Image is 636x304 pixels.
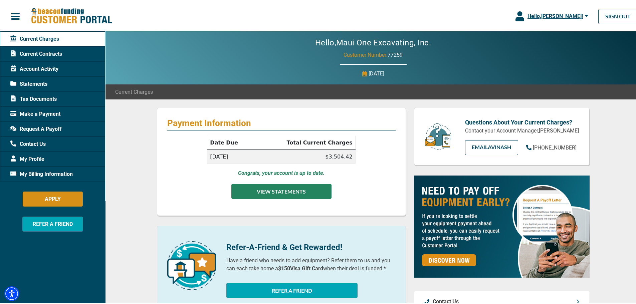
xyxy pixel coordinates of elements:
span: Current Contracts [10,49,62,57]
span: Current Charges [115,87,153,95]
p: [DATE] [369,68,384,76]
p: Refer-A-Friend & Get Rewarded! [226,240,396,252]
td: [DATE] [207,148,255,163]
th: Total Current Charges [254,135,355,149]
div: Accessibility Menu [4,285,19,300]
button: REFER A FRIEND [22,215,83,230]
span: Contact Us [10,139,46,147]
span: My Profile [10,154,44,162]
th: Date Due [207,135,255,149]
img: payoff-ad-px.jpg [414,174,590,276]
span: Request A Payoff [10,124,62,132]
p: Contact your Account Manager, [PERSON_NAME] [465,125,579,133]
p: Have a friend who needs to add equipment? Refer them to us and you can each take home a when thei... [226,255,396,271]
p: Payment Information [167,116,396,127]
span: 77259 [388,50,403,57]
button: APPLY [23,190,83,205]
button: REFER A FRIEND [226,282,358,297]
p: Questions About Your Current Charges? [465,116,579,125]
img: customer-service.png [423,121,453,149]
span: Make a Payment [10,109,60,117]
span: Statements [10,79,47,87]
span: Hello, [PERSON_NAME] ! [527,12,583,18]
td: $3,504.42 [254,148,355,163]
b: $150 Visa Gift Card [278,264,323,270]
img: Beacon Funding Customer Portal Logo [31,6,112,23]
span: Current Charges [10,34,59,42]
span: Account Activity [10,64,58,72]
a: [PHONE_NUMBER] [526,142,577,150]
span: Tax Documents [10,94,57,102]
span: Customer Number: [344,50,388,57]
span: [PHONE_NUMBER] [533,143,577,149]
span: My Billing Information [10,169,73,177]
a: EMAILAvinash [465,139,518,154]
h2: Hello, Maui One Excavating, Inc. [295,37,451,46]
img: refer-a-friend-icon.png [167,240,216,289]
p: Congrats, your account is up to date. [238,168,325,176]
button: VIEW STATEMENTS [231,183,332,198]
